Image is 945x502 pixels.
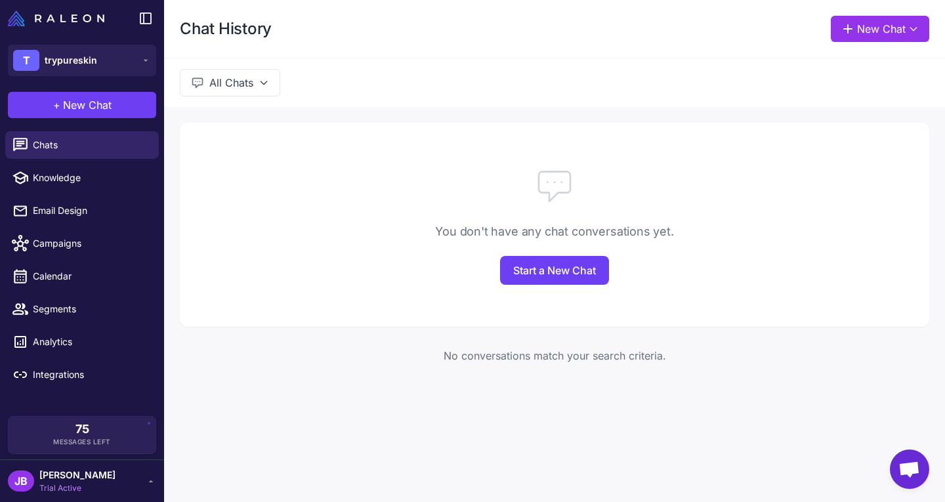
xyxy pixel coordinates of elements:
[5,164,159,192] a: Knowledge
[53,437,111,447] span: Messages Left
[5,230,159,257] a: Campaigns
[8,10,110,26] a: Raleon Logo
[33,171,148,185] span: Knowledge
[63,97,112,113] span: New Chat
[5,197,159,224] a: Email Design
[890,450,929,489] a: Open chat
[5,262,159,290] a: Calendar
[33,138,148,152] span: Chats
[45,53,97,68] span: trypureskin
[180,69,280,96] button: All Chats
[33,203,148,218] span: Email Design
[5,295,159,323] a: Segments
[33,269,148,283] span: Calendar
[33,367,148,382] span: Integrations
[180,18,272,39] h1: Chat History
[33,302,148,316] span: Segments
[33,236,148,251] span: Campaigns
[33,335,148,349] span: Analytics
[180,348,929,364] div: No conversations match your search criteria.
[8,92,156,118] button: +New Chat
[500,256,609,285] a: Start a New Chat
[831,16,929,42] button: New Chat
[39,482,115,494] span: Trial Active
[75,423,89,435] span: 75
[8,45,156,76] button: Ttrypureskin
[5,328,159,356] a: Analytics
[180,222,929,240] div: You don't have any chat conversations yet.
[8,471,34,492] div: JB
[39,468,115,482] span: [PERSON_NAME]
[13,50,39,71] div: T
[8,10,104,26] img: Raleon Logo
[5,131,159,159] a: Chats
[53,97,60,113] span: +
[5,361,159,388] a: Integrations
